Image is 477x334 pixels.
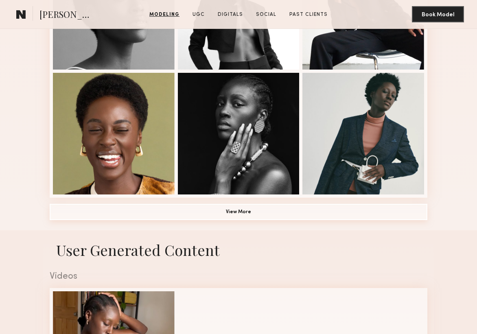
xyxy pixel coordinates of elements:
a: Modeling [146,11,183,18]
button: Book Model [412,6,464,22]
a: UGC [189,11,208,18]
div: Videos [50,272,427,281]
button: View More [50,204,427,220]
a: Social [253,11,280,18]
a: Past Clients [286,11,331,18]
a: Book Model [412,11,464,17]
a: Digitals [214,11,246,18]
span: [PERSON_NAME] [39,8,96,22]
h1: User Generated Content [43,240,434,260]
